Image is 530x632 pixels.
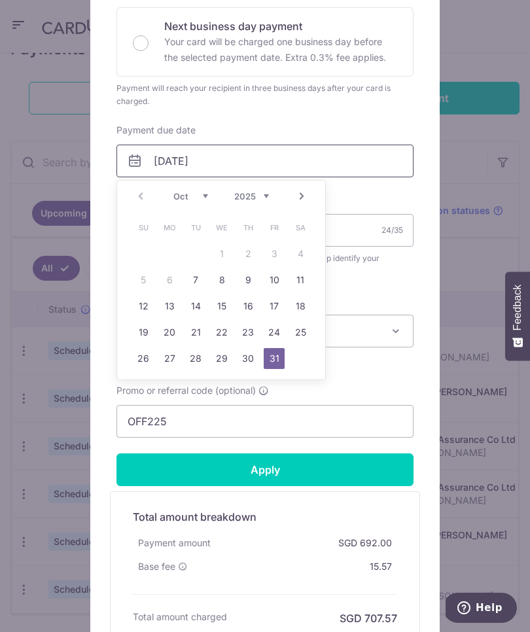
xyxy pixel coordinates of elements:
[159,348,180,369] a: 27
[185,296,206,317] a: 14
[159,296,180,317] a: 13
[159,217,180,238] span: Monday
[116,82,414,108] div: Payment will reach your recipient in three business days after your card is charged.
[133,322,154,343] a: 19
[264,322,285,343] a: 24
[164,34,397,65] p: Your card will be charged one business day before the selected payment date. Extra 0.3% fee applies.
[333,531,397,555] div: SGD 692.00
[340,610,397,626] h6: SGD 707.57
[238,296,258,317] a: 16
[290,217,311,238] span: Saturday
[116,124,196,137] label: Payment due date
[116,453,414,486] input: Apply
[185,322,206,343] a: 21
[159,322,180,343] a: 20
[133,217,154,238] span: Sunday
[116,384,256,397] span: Promo or referral code (optional)
[211,348,232,369] a: 29
[211,296,232,317] a: 15
[211,217,232,238] span: Wednesday
[381,224,403,237] div: 24/35
[185,270,206,290] a: 7
[185,348,206,369] a: 28
[238,322,258,343] a: 23
[264,348,285,369] a: 31
[446,593,517,625] iframe: Opens a widget where you can find more information
[211,322,232,343] a: 22
[211,270,232,290] a: 8
[290,270,311,290] a: 11
[238,217,258,238] span: Thursday
[505,272,530,360] button: Feedback - Show survey
[133,348,154,369] a: 26
[290,296,311,317] a: 18
[133,509,397,525] h5: Total amount breakdown
[264,296,285,317] a: 17
[116,145,414,177] input: DD / MM / YYYY
[238,348,258,369] a: 30
[364,555,397,578] div: 15.57
[133,610,227,623] h6: Total amount charged
[264,270,285,290] a: 10
[138,560,175,573] span: Base fee
[290,322,311,343] a: 25
[133,296,154,317] a: 12
[185,217,206,238] span: Tuesday
[238,270,258,290] a: 9
[264,217,285,238] span: Friday
[294,188,309,204] a: Next
[512,285,523,330] span: Feedback
[133,531,216,555] div: Payment amount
